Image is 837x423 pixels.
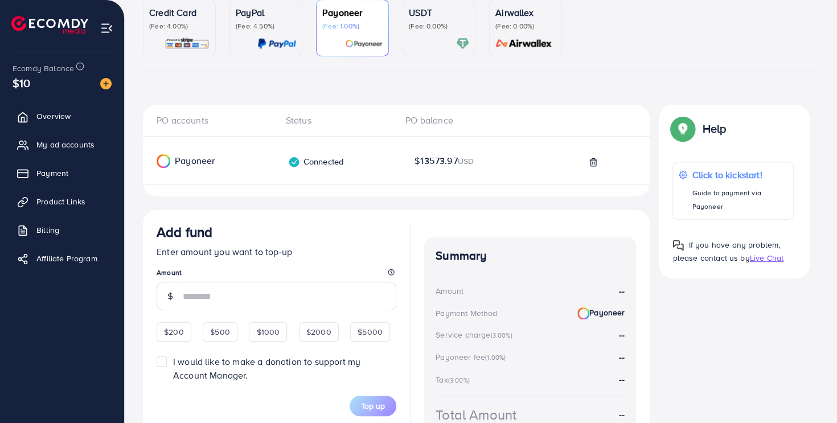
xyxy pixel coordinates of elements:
[157,245,396,258] p: Enter amount you want to top-up
[577,307,589,319] img: Payoneer
[157,114,277,127] div: PO accounts
[749,252,783,264] span: Live Chat
[692,168,787,182] p: Click to kickstart!
[415,154,474,167] span: $13573.97
[485,353,506,362] small: (1.00%)
[619,328,625,341] strong: --
[288,156,343,168] div: Connected
[288,156,300,168] img: verified
[619,351,625,363] strong: --
[692,186,787,213] p: Guide to payment via Payoneer
[157,268,396,282] legend: Amount
[672,118,693,139] img: Popup guide
[149,22,210,31] p: (Fee: 4.00%)
[456,37,469,50] img: card
[396,114,516,127] div: PO balance
[436,307,497,319] div: Payment Method
[345,37,383,50] img: card
[672,239,780,264] span: If you have any problem, please contact us by
[448,376,470,385] small: (3.00%)
[619,373,625,385] strong: --
[149,6,210,19] p: Credit Card
[36,167,68,179] span: Payment
[358,326,383,338] span: $5000
[236,22,296,31] p: (Fee: 4.50%)
[277,114,397,127] div: Status
[672,240,684,251] img: Popup guide
[322,6,383,19] p: Payoneer
[256,326,280,338] span: $1000
[350,396,396,416] button: Top up
[257,37,296,50] img: card
[436,285,463,297] div: Amount
[13,63,74,74] span: Ecomdy Balance
[13,75,30,91] span: $10
[173,355,360,381] span: I would like to make a donation to support my Account Manager.
[322,22,383,31] p: (Fee: 1.00%)
[11,16,88,34] img: logo
[9,219,116,241] a: Billing
[436,374,473,385] div: Tax
[409,22,469,31] p: (Fee: 0.00%)
[495,22,556,31] p: (Fee: 0.00%)
[436,329,515,340] div: Service charge
[36,110,71,122] span: Overview
[143,154,256,168] div: Payoneer
[157,224,212,240] h3: Add fund
[165,37,210,50] img: card
[36,253,97,264] span: Affiliate Program
[164,326,184,338] span: $200
[436,351,509,363] div: Payoneer fee
[619,285,625,298] strong: --
[702,122,726,135] p: Help
[157,154,170,168] img: Payoneer
[492,37,556,50] img: card
[436,249,625,263] h4: Summary
[100,22,113,35] img: menu
[36,139,95,150] span: My ad accounts
[458,155,474,167] span: USD
[36,224,59,236] span: Billing
[577,307,625,319] strong: Payoneer
[9,162,116,184] a: Payment
[490,331,512,340] small: (3.00%)
[619,408,625,421] strong: --
[9,133,116,156] a: My ad accounts
[100,78,112,89] img: image
[9,105,116,128] a: Overview
[409,6,469,19] p: USDT
[210,326,230,338] span: $500
[361,400,385,412] span: Top up
[36,196,85,207] span: Product Links
[9,190,116,213] a: Product Links
[306,326,331,338] span: $2000
[9,247,116,270] a: Affiliate Program
[495,6,556,19] p: Airwallex
[236,6,296,19] p: PayPal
